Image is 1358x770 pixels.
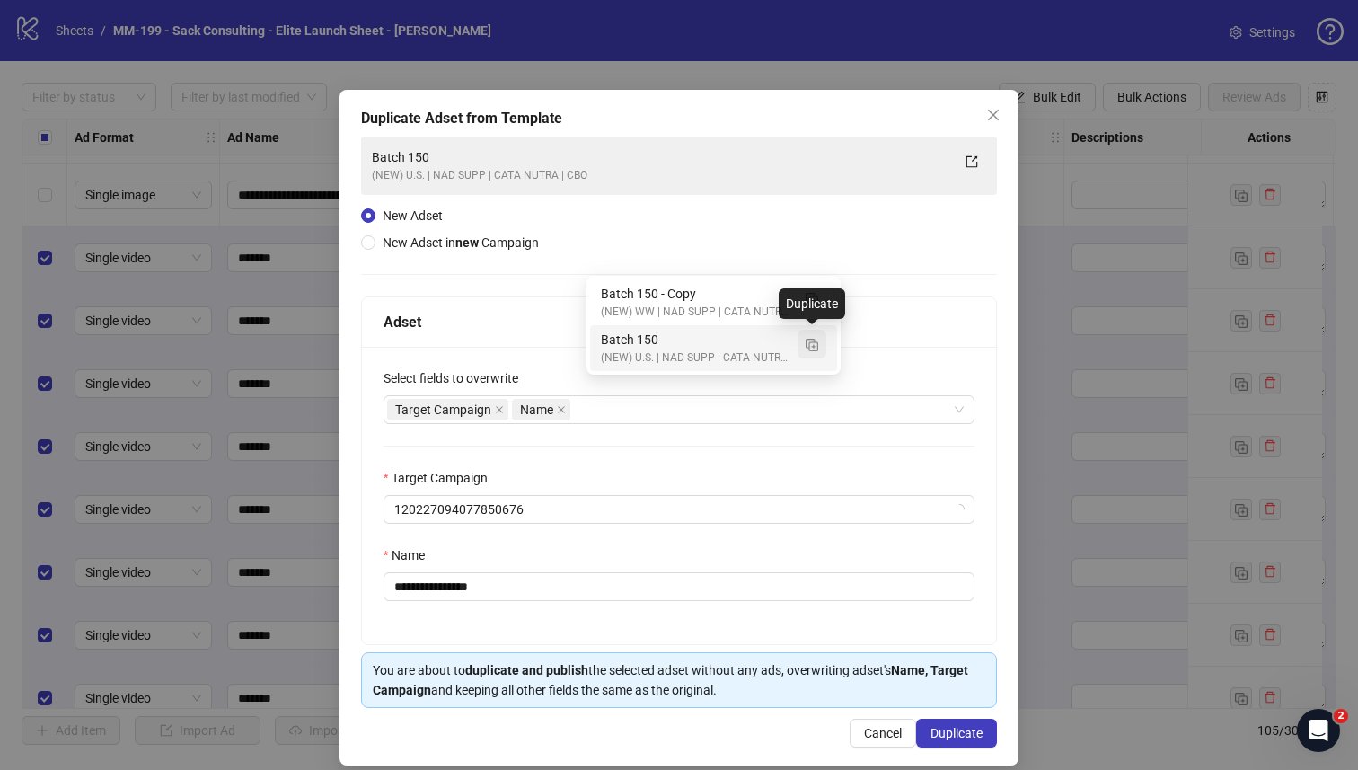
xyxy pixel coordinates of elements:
span: close [557,405,566,414]
span: close [495,405,504,414]
iframe: Intercom live chat [1297,709,1340,752]
button: Close [979,101,1008,129]
strong: Name, Target Campaign [373,663,968,697]
span: New Adset [383,208,443,223]
span: loading [953,503,966,516]
div: You are about to the selected adset without any ads, overwriting adset's and keeping all other fi... [373,660,985,700]
span: 120227094077850676 [394,496,964,523]
label: Select fields to overwrite [384,368,530,388]
button: Cancel [850,719,916,748]
div: Batch 150 [372,147,950,167]
span: Name [512,399,570,420]
button: Duplicate [916,719,997,748]
div: (NEW) U.S. | NAD SUPP | CATA NUTRA | CBO [601,350,790,367]
label: Name [384,545,436,565]
div: Duplicate [779,288,845,319]
input: Name [384,572,974,601]
div: (NEW) U.S. | NAD SUPP | CATA NUTRA | CBO [372,167,950,184]
span: 2 [1334,709,1348,723]
span: Target Campaign [395,400,491,420]
span: New Adset in Campaign [383,235,539,250]
strong: duplicate and publish [465,663,588,677]
strong: new [455,235,479,250]
div: Adset [384,311,974,333]
label: Target Campaign [384,468,499,488]
span: close [986,108,1001,122]
button: Duplicate [798,330,826,358]
span: Name [520,400,553,420]
div: Batch 150 - Copy [601,284,790,304]
div: Batch 150 [590,325,837,371]
img: Duplicate [806,339,818,351]
span: Cancel [864,726,902,740]
div: Duplicate Adset from Template [361,108,997,129]
span: export [966,155,978,168]
div: (NEW) WW | NAD SUPP | CATA NUTRA | CBO [601,304,790,321]
span: Duplicate [930,726,983,740]
button: Duplicate [798,284,826,313]
span: Target Campaign [387,399,508,420]
div: Batch 150 - Copy [590,279,837,325]
div: Batch 150 [601,330,790,350]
